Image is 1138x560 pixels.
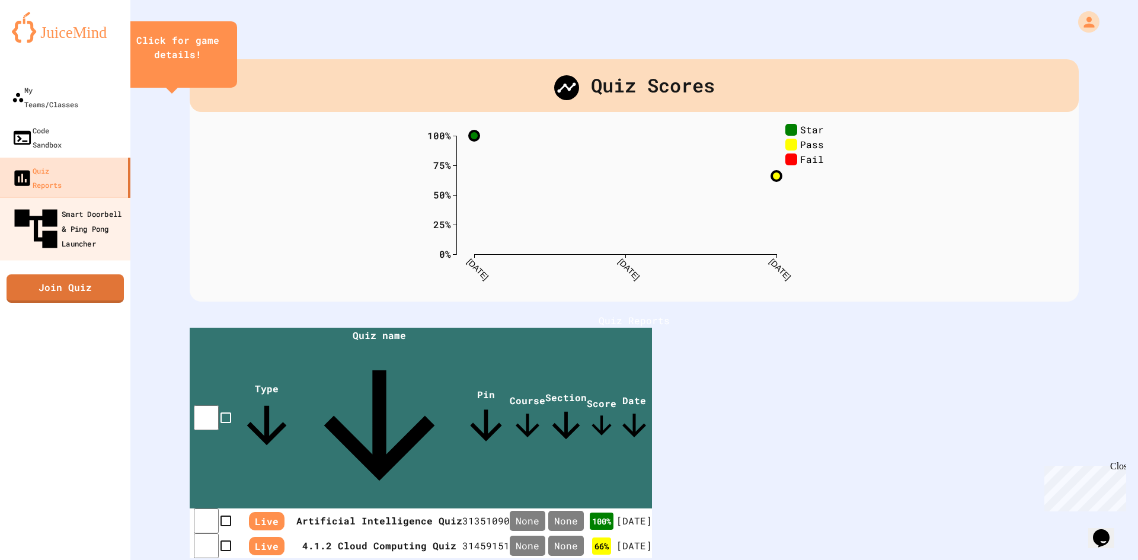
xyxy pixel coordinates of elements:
[7,274,124,303] a: Join Quiz
[1066,8,1102,36] div: My Account
[616,394,652,443] span: Date
[768,257,792,281] text: [DATE]
[12,164,62,192] div: Quiz Reports
[296,533,462,558] th: 4.1.2 Cloud Computing Quiz
[439,247,451,260] text: 0%
[548,536,584,556] div: None
[296,508,462,533] th: Artificial Intelligence Quiz
[433,188,451,200] text: 50%
[12,12,119,43] img: logo-orange.svg
[800,123,824,135] text: Star
[592,537,611,555] div: 66 %
[616,533,652,558] td: [DATE]
[590,513,613,530] div: 100 %
[10,203,127,255] div: Smart Doorbell & Ping Pong Launcher
[130,33,225,62] div: Click for game details!
[548,511,584,531] div: None
[510,394,545,443] span: Course
[616,257,641,281] text: [DATE]
[5,5,82,75] div: Chat with us now!Close
[1088,513,1126,548] iframe: chat widget
[462,508,510,533] td: 31351090
[587,397,616,440] span: Score
[510,511,545,531] div: None
[800,137,824,150] text: Pass
[296,329,462,508] span: Quiz name
[194,405,219,430] input: select all desserts
[545,391,587,446] span: Section
[249,512,284,530] span: Live
[190,59,1079,112] div: Quiz Scores
[190,313,1079,328] h1: Quiz Reports
[510,536,545,556] div: None
[249,537,284,555] span: Live
[1040,461,1126,511] iframe: chat widget
[462,388,510,449] span: Pin
[433,217,451,230] text: 25%
[616,508,652,533] td: [DATE]
[12,83,78,111] div: My Teams/Classes
[12,123,62,152] div: Code Sandbox
[465,257,490,281] text: [DATE]
[237,382,296,455] span: Type
[433,158,451,171] text: 75%
[427,129,451,141] text: 100%
[800,152,824,165] text: Fail
[462,533,510,558] td: 31459151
